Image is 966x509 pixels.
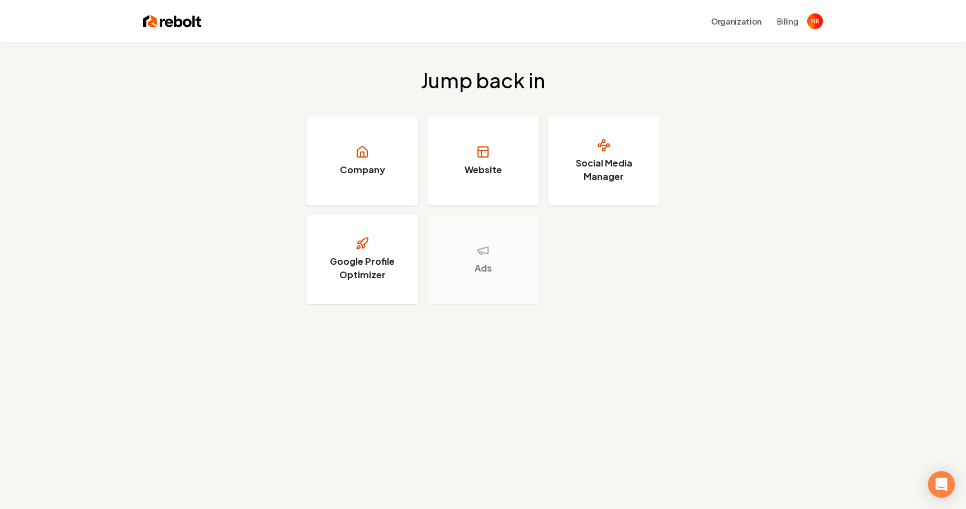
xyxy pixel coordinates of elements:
img: Rebolt Logo [143,13,202,29]
h2: Jump back in [421,69,545,92]
h3: Google Profile Optimizer [320,255,404,282]
button: Organization [704,11,768,31]
h3: Website [465,163,502,177]
h3: Ads [475,261,492,275]
a: Social Media Manager [548,116,660,206]
a: Google Profile Optimizer [306,215,418,304]
h3: Social Media Manager [562,156,646,183]
a: Website [427,116,539,206]
h3: Company [340,163,385,177]
button: Billing [777,16,798,27]
button: Open user button [807,13,823,29]
div: Open Intercom Messenger [928,471,955,498]
img: Nick Richards [807,13,823,29]
a: Company [306,116,418,206]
